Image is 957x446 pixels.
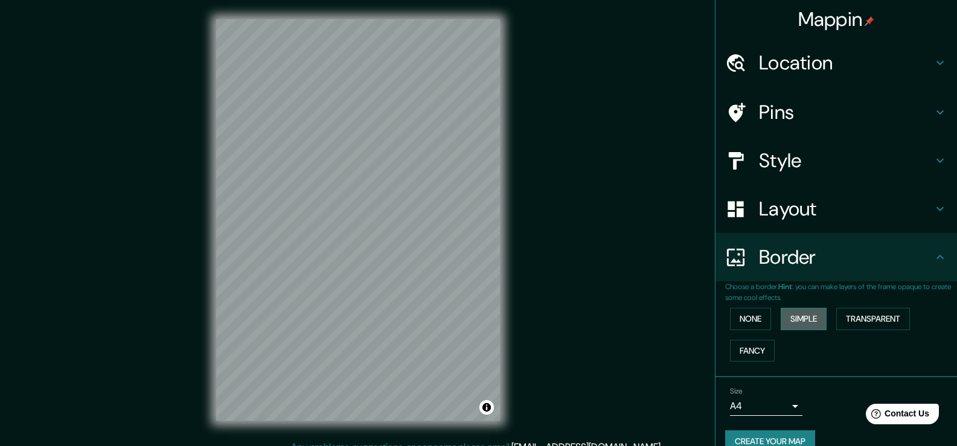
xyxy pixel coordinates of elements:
[715,233,957,281] div: Border
[759,148,933,173] h4: Style
[778,282,792,291] b: Hint
[730,308,771,330] button: None
[715,136,957,185] div: Style
[759,197,933,221] h4: Layout
[730,340,775,362] button: Fancy
[730,386,743,397] label: Size
[479,400,494,415] button: Toggle attribution
[759,100,933,124] h4: Pins
[781,308,827,330] button: Simple
[759,245,933,269] h4: Border
[715,39,957,87] div: Location
[730,397,802,416] div: A4
[759,51,933,75] h4: Location
[715,88,957,136] div: Pins
[850,399,944,433] iframe: Help widget launcher
[798,7,875,31] h4: Mappin
[725,281,957,303] p: Choose a border. : you can make layers of the frame opaque to create some cool effects.
[836,308,910,330] button: Transparent
[715,185,957,233] div: Layout
[216,19,500,421] canvas: Map
[865,16,874,26] img: pin-icon.png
